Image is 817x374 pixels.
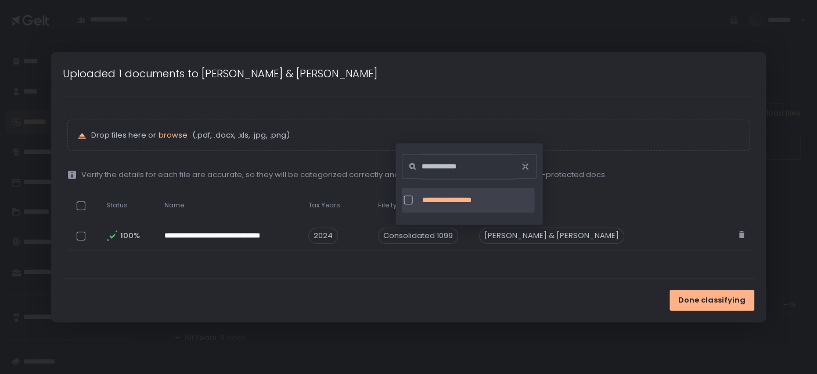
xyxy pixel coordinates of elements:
[678,295,746,305] span: Done classifying
[378,201,405,210] span: File type
[190,130,290,141] span: (.pdf, .docx, .xls, .jpg, .png)
[81,170,607,180] span: Verify the details for each file are accurate, so they will be categorized correctly and your tea...
[378,228,458,244] div: Consolidated 1099
[164,201,184,210] span: Name
[91,130,740,141] p: Drop files here or
[120,231,139,241] span: 100%
[106,201,128,210] span: Status
[479,228,624,244] div: [PERSON_NAME] & [PERSON_NAME]
[308,201,340,210] span: Tax Years
[159,130,188,141] button: browse
[670,290,754,311] button: Done classifying
[308,228,338,244] span: 2024
[63,66,377,81] h1: Uploaded 1 documents to [PERSON_NAME] & [PERSON_NAME]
